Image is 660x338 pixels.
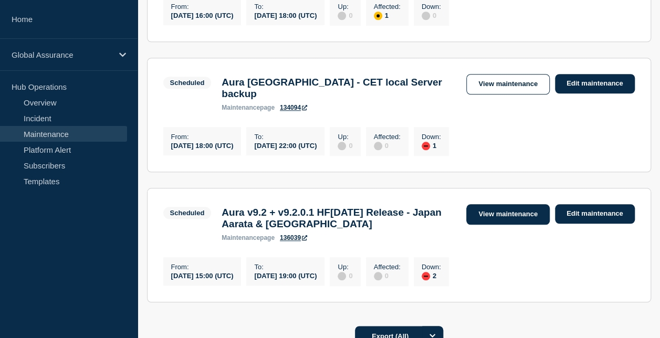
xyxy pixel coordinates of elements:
div: [DATE] 18:00 (UTC) [254,10,317,19]
p: To : [254,133,317,141]
div: disabled [338,12,346,20]
div: Scheduled [170,209,205,217]
p: page [222,104,275,111]
p: Down : [422,133,441,141]
div: 0 [374,141,401,150]
p: Affected : [374,133,401,141]
div: disabled [374,142,382,150]
div: disabled [374,272,382,280]
a: Edit maintenance [555,74,635,93]
div: [DATE] 18:00 (UTC) [171,141,234,150]
a: View maintenance [466,74,549,94]
p: Up : [338,3,352,10]
div: 1 [374,10,401,20]
p: Up : [338,263,352,271]
a: 136039 [280,234,307,241]
div: 0 [422,10,441,20]
p: From : [171,133,234,141]
p: From : [171,263,234,271]
a: View maintenance [466,204,549,225]
span: maintenance [222,234,260,241]
span: maintenance [222,104,260,111]
div: disabled [422,12,430,20]
p: To : [254,263,317,271]
a: Edit maintenance [555,204,635,224]
div: affected [374,12,382,20]
div: [DATE] 16:00 (UTC) [171,10,234,19]
p: From : [171,3,234,10]
h3: Aura v9.2 + v9.2.0.1 HF[DATE] Release - Japan Aarata & [GEOGRAPHIC_DATA] [222,207,456,230]
div: 0 [374,271,401,280]
div: down [422,272,430,280]
p: To : [254,3,317,10]
div: 0 [338,141,352,150]
p: Affected : [374,3,401,10]
div: [DATE] 15:00 (UTC) [171,271,234,280]
p: Affected : [374,263,401,271]
p: Up : [338,133,352,141]
div: 0 [338,10,352,20]
h3: Aura [GEOGRAPHIC_DATA] - CET local Server backup [222,77,456,100]
div: [DATE] 19:00 (UTC) [254,271,317,280]
div: disabled [338,272,346,280]
p: Down : [422,3,441,10]
a: 134094 [280,104,307,111]
div: down [422,142,430,150]
p: page [222,234,275,241]
div: 2 [422,271,441,280]
div: 0 [338,271,352,280]
div: disabled [338,142,346,150]
p: Down : [422,263,441,271]
p: Global Assurance [12,50,112,59]
div: 1 [422,141,441,150]
div: Scheduled [170,79,205,87]
div: [DATE] 22:00 (UTC) [254,141,317,150]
